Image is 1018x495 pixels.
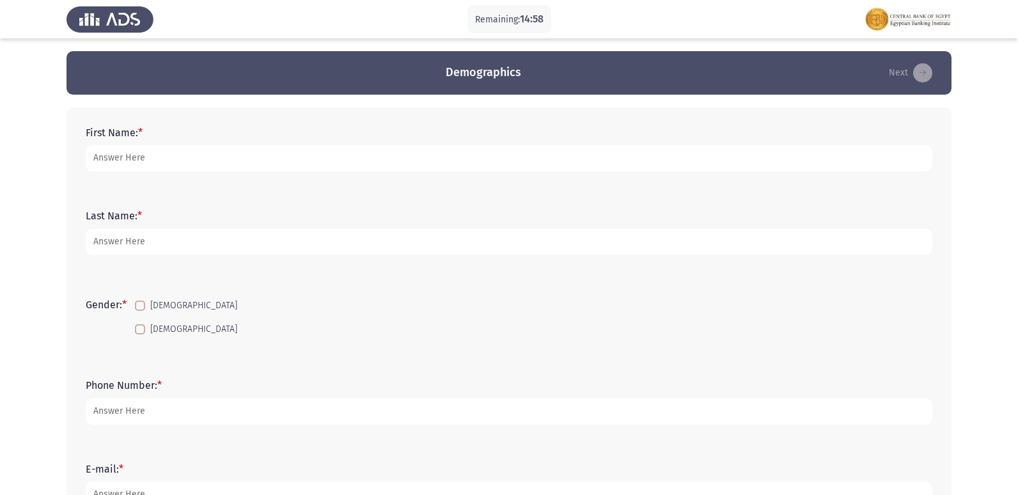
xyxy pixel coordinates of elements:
[150,298,237,313] span: [DEMOGRAPHIC_DATA]
[86,145,932,171] input: add answer text
[520,13,544,25] span: 14:58
[865,1,951,37] img: Assessment logo of FOCUS Assessment 3 Modules EN
[475,12,544,27] p: Remaining:
[86,210,142,222] label: Last Name:
[67,1,153,37] img: Assess Talent Management logo
[86,229,932,255] input: add answer text
[86,463,123,475] label: E-mail:
[86,398,932,425] input: add answer text
[86,379,162,391] label: Phone Number:
[86,127,143,139] label: First Name:
[86,299,127,311] label: Gender:
[150,322,237,337] span: [DEMOGRAPHIC_DATA]
[446,65,521,81] h3: Demographics
[885,63,936,83] button: load next page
